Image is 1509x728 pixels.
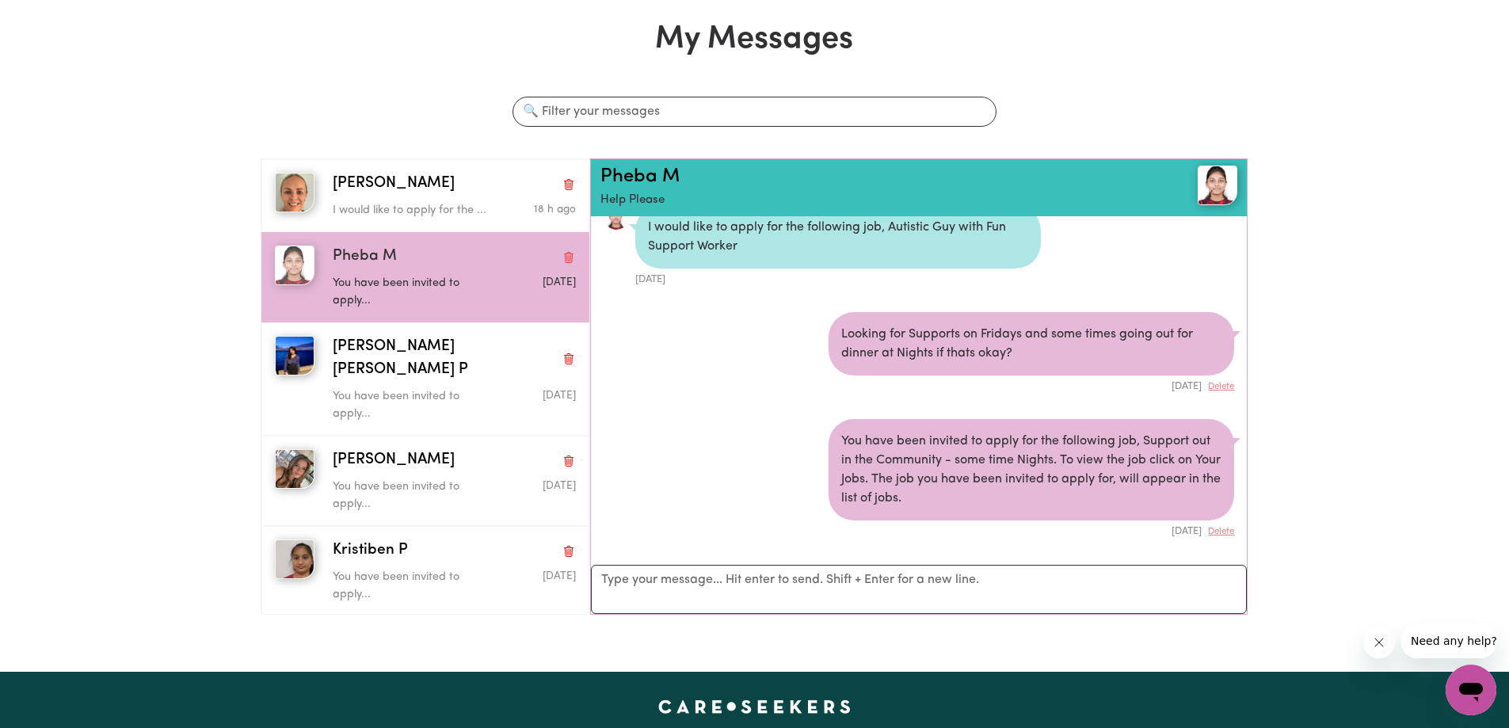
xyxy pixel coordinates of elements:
div: [DATE] [635,269,1041,287]
button: Delete conversation [562,247,576,268]
span: Message sent on September 0, 2025 [543,571,576,581]
span: [PERSON_NAME] [333,173,455,196]
img: Sarah Jane P [275,336,314,375]
div: [DATE] [829,375,1234,394]
span: Kristiben P [333,539,408,562]
button: Lucie D[PERSON_NAME]Delete conversationYou have been invited to apply...Message sent on September... [261,436,589,526]
button: Sarah Jane P[PERSON_NAME] [PERSON_NAME] PDelete conversationYou have been invited to apply...Mess... [261,322,589,436]
span: Message sent on September 4, 2025 [543,277,576,288]
p: You have been invited to apply... [333,388,494,422]
p: You have been invited to apply... [333,569,494,603]
button: Kristiben PKristiben PDelete conversationYou have been invited to apply...Message sent on Septemb... [261,526,589,616]
h1: My Messages [261,21,1248,59]
img: Pheba M [275,246,314,285]
img: Kristiben P [275,539,314,579]
img: Janice N [275,173,314,212]
a: Pheba M [1131,166,1237,205]
div: I would like to apply for the following job, Autistic Guy with Fun Support Worker [635,205,1041,269]
button: Delete [1208,525,1234,539]
button: Delete conversation [562,349,576,369]
div: You have been invited to apply for the following job, Support out in the Community - some time Ni... [829,419,1234,520]
span: Message sent on September 1, 2025 [534,204,576,215]
img: View Pheba M's profile [1198,166,1237,205]
button: Janice N[PERSON_NAME]Delete conversationI would like to apply for the ...Message sent on Septembe... [261,159,589,232]
img: 50B1D80DFE28454BFC882FA0F292C40E_avatar_blob [604,205,629,231]
iframe: Message from company [1401,623,1496,658]
button: Delete conversation [562,451,576,471]
span: [PERSON_NAME] [PERSON_NAME] P [333,336,555,382]
span: Message sent on September 0, 2025 [543,391,576,401]
button: Delete conversation [562,173,576,194]
p: Help Please [600,192,1132,210]
button: Pheba MPheba MDelete conversationYou have been invited to apply...Message sent on September 4, 2025 [261,232,589,322]
a: Careseekers home page [658,700,851,713]
a: Pheba M [600,167,680,186]
iframe: Button to launch messaging window [1446,665,1496,715]
input: 🔍 Filter your messages [513,97,996,127]
span: [PERSON_NAME] [333,449,455,472]
div: [DATE] [829,520,1234,539]
button: Delete [1208,380,1234,394]
div: Looking for Supports on Fridays and some times going out for dinner at Nights if thats okay? [829,312,1234,375]
span: Message sent on September 0, 2025 [543,481,576,491]
p: I would like to apply for the ... [333,202,494,219]
span: Need any help? [10,11,96,24]
span: Pheba M [333,246,397,269]
a: View Pheba M's profile [604,205,629,231]
img: Lucie D [275,449,314,489]
p: You have been invited to apply... [333,275,494,309]
button: Delete conversation [562,541,576,562]
p: You have been invited to apply... [333,478,494,513]
iframe: Close message [1363,627,1395,658]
